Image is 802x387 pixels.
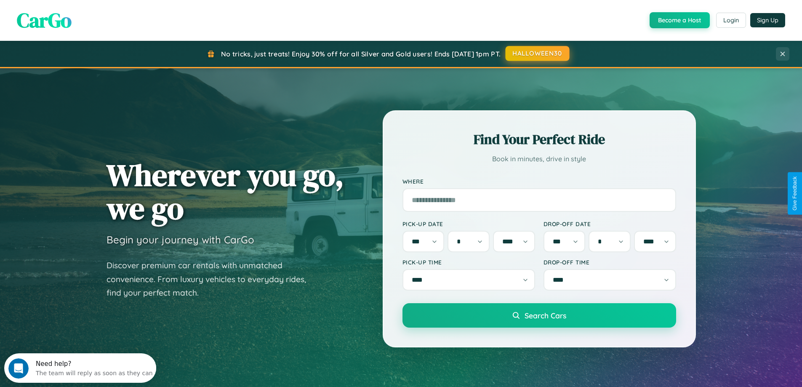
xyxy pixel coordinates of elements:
[402,220,535,227] label: Pick-up Date
[650,12,710,28] button: Become a Host
[525,311,566,320] span: Search Cars
[544,220,676,227] label: Drop-off Date
[506,46,570,61] button: HALLOWEEN30
[402,130,676,149] h2: Find Your Perfect Ride
[221,50,501,58] span: No tricks, just treats! Enjoy 30% off for all Silver and Gold users! Ends [DATE] 1pm PT.
[792,176,798,211] div: Give Feedback
[107,158,344,225] h1: Wherever you go, we go
[402,178,676,185] label: Where
[402,259,535,266] label: Pick-up Time
[32,7,149,14] div: Need help?
[402,303,676,328] button: Search Cars
[8,358,29,379] iframe: Intercom live chat
[750,13,785,27] button: Sign Up
[3,3,157,27] div: Open Intercom Messenger
[402,153,676,165] p: Book in minutes, drive in style
[32,14,149,23] div: The team will reply as soon as they can
[544,259,676,266] label: Drop-off Time
[107,259,317,300] p: Discover premium car rentals with unmatched convenience. From luxury vehicles to everyday rides, ...
[716,13,746,28] button: Login
[4,353,156,383] iframe: Intercom live chat discovery launcher
[107,233,254,246] h3: Begin your journey with CarGo
[17,6,72,34] span: CarGo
